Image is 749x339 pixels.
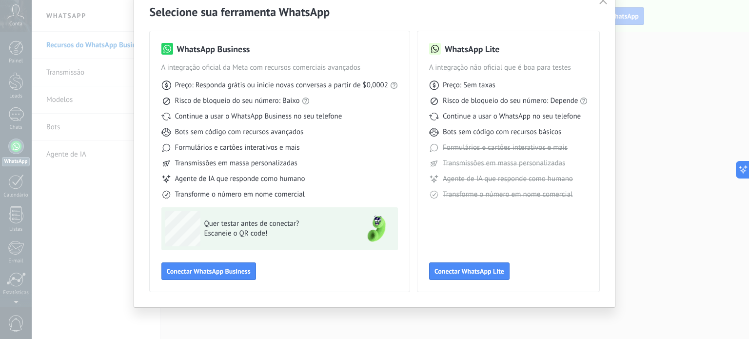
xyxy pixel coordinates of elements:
[443,127,561,137] span: Bots sem código com recursos básicos
[175,80,388,90] span: Preço: Responda grátis ou inicie novas conversas a partir de $0,0002
[204,219,347,229] span: Quer testar antes de conectar?
[443,96,578,106] span: Risco de bloqueio do seu número: Depende
[175,159,297,168] span: Transmissões em massa personalizadas
[204,229,347,239] span: Escaneie o QR code!
[434,268,504,275] span: Conectar WhatsApp Lite
[175,174,305,184] span: Agente de IA que responde como humano
[175,143,300,153] span: Formulários e cartões interativos e mais
[443,190,572,199] span: Transforme o número em nome comercial
[177,43,250,55] h3: WhatsApp Business
[445,43,499,55] h3: WhatsApp Lite
[175,112,342,121] span: Continue a usar o WhatsApp Business no seu telefone
[175,190,305,199] span: Transforme o número em nome comercial
[429,262,510,280] button: Conectar WhatsApp Lite
[443,112,581,121] span: Continue a usar o WhatsApp no seu telefone
[443,143,568,153] span: Formulários e cartões interativos e mais
[161,63,398,73] span: A integração oficial da Meta com recursos comerciais avançados
[175,127,304,137] span: Bots sem código com recursos avançados
[443,174,573,184] span: Agente de IA que responde como humano
[161,262,256,280] button: Conectar WhatsApp Business
[150,4,600,20] h2: Selecione sua ferramenta WhatsApp
[175,96,300,106] span: Risco de bloqueio do seu número: Baixo
[429,63,588,73] span: A integração não oficial que é boa para testes
[443,159,565,168] span: Transmissões em massa personalizadas
[443,80,495,90] span: Preço: Sem taxas
[167,268,251,275] span: Conectar WhatsApp Business
[359,211,394,246] img: green-phone.png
